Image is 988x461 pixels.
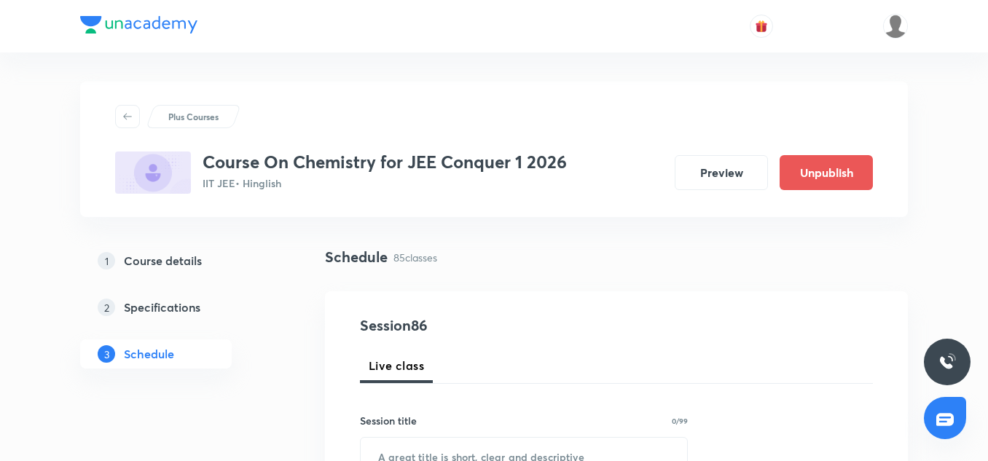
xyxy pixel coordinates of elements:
img: Arpit Srivastava [883,14,908,39]
span: Live class [369,357,424,374]
h5: Course details [124,252,202,269]
p: 1 [98,252,115,269]
button: Preview [675,155,768,190]
p: Plus Courses [168,110,219,123]
p: IIT JEE • Hinglish [203,176,567,191]
h4: Session 86 [360,315,626,336]
h3: Course On Chemistry for JEE Conquer 1 2026 [203,151,567,173]
p: 2 [98,299,115,316]
img: Company Logo [80,16,197,34]
p: 0/99 [672,417,688,425]
a: 2Specifications [80,293,278,322]
h5: Specifications [124,299,200,316]
p: 3 [98,345,115,363]
a: Company Logo [80,16,197,37]
button: Unpublish [780,155,873,190]
h4: Schedule [325,246,388,268]
img: 16829A93-81E3-48AE-96FB-DA65A230CF92_plus.png [115,151,191,194]
img: avatar [755,20,768,33]
h6: Session title [360,413,417,428]
h5: Schedule [124,345,174,363]
img: ttu [938,353,956,371]
button: avatar [750,15,773,38]
p: 85 classes [393,250,437,265]
a: 1Course details [80,246,278,275]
